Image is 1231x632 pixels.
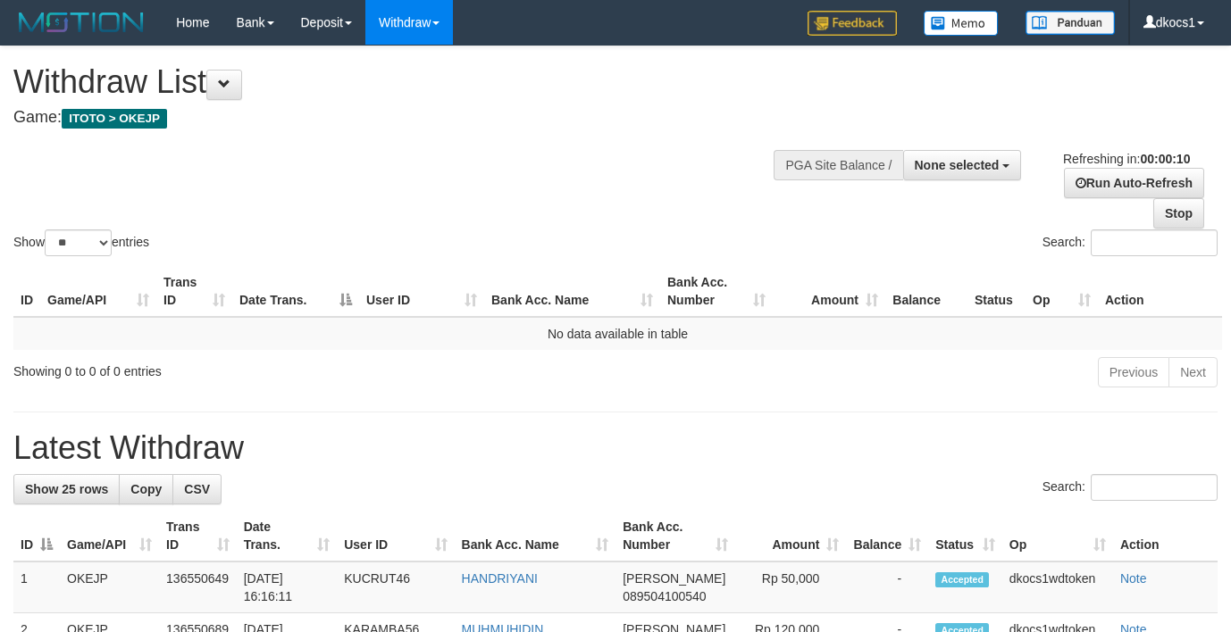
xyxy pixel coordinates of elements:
h1: Withdraw List [13,64,803,100]
select: Showentries [45,229,112,256]
th: Bank Acc. Number: activate to sort column ascending [615,511,735,561]
th: Status: activate to sort column ascending [928,511,1002,561]
h4: Game: [13,109,803,127]
th: Trans ID: activate to sort column ascending [156,266,232,317]
td: 136550649 [159,561,237,613]
th: Status [967,266,1026,317]
td: 1 [13,561,60,613]
img: panduan.png [1026,11,1115,35]
th: Action [1113,511,1218,561]
div: Showing 0 to 0 of 0 entries [13,355,499,380]
th: Bank Acc. Number: activate to sort column ascending [660,266,773,317]
th: Action [1098,266,1222,317]
label: Search: [1043,474,1218,501]
div: PGA Site Balance / [774,150,902,180]
a: Copy [119,474,173,504]
th: User ID: activate to sort column ascending [337,511,454,561]
strong: 00:00:10 [1140,152,1190,166]
span: CSV [184,482,210,496]
input: Search: [1091,229,1218,256]
th: Bank Acc. Name: activate to sort column ascending [484,266,660,317]
a: Previous [1098,357,1169,387]
th: Game/API: activate to sort column ascending [40,266,156,317]
td: dkocs1wdtoken [1002,561,1113,613]
span: Accepted [935,572,989,587]
span: Copy [130,482,162,496]
label: Search: [1043,229,1218,256]
a: Show 25 rows [13,474,120,504]
th: Bank Acc. Name: activate to sort column ascending [455,511,616,561]
img: Button%20Memo.svg [924,11,999,36]
img: MOTION_logo.png [13,9,149,36]
a: Stop [1153,198,1204,229]
span: None selected [915,158,1000,172]
span: [PERSON_NAME] [623,571,725,586]
span: Copy 089504100540 to clipboard [623,589,706,603]
a: HANDRIYANI [462,571,538,586]
a: Run Auto-Refresh [1064,168,1204,198]
img: Feedback.jpg [808,11,897,36]
label: Show entries [13,229,149,256]
a: Next [1168,357,1218,387]
input: Search: [1091,474,1218,501]
th: Trans ID: activate to sort column ascending [159,511,237,561]
th: Op: activate to sort column ascending [1002,511,1113,561]
th: Balance [885,266,967,317]
th: Game/API: activate to sort column ascending [60,511,159,561]
span: ITOTO > OKEJP [62,109,167,129]
th: ID [13,266,40,317]
td: Rp 50,000 [735,561,846,613]
td: - [846,561,928,613]
td: KUCRUT46 [337,561,454,613]
td: [DATE] 16:16:11 [237,561,338,613]
th: Balance: activate to sort column ascending [846,511,928,561]
td: No data available in table [13,317,1222,350]
th: Amount: activate to sort column ascending [773,266,885,317]
td: OKEJP [60,561,159,613]
a: Note [1120,571,1147,586]
h1: Latest Withdraw [13,430,1218,466]
th: Date Trans.: activate to sort column ascending [237,511,338,561]
th: Date Trans.: activate to sort column descending [232,266,359,317]
span: Show 25 rows [25,482,108,496]
th: Op: activate to sort column ascending [1026,266,1098,317]
th: ID: activate to sort column descending [13,511,60,561]
a: CSV [172,474,222,504]
th: User ID: activate to sort column ascending [359,266,484,317]
button: None selected [903,150,1022,180]
th: Amount: activate to sort column ascending [735,511,846,561]
span: Refreshing in: [1063,152,1190,166]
